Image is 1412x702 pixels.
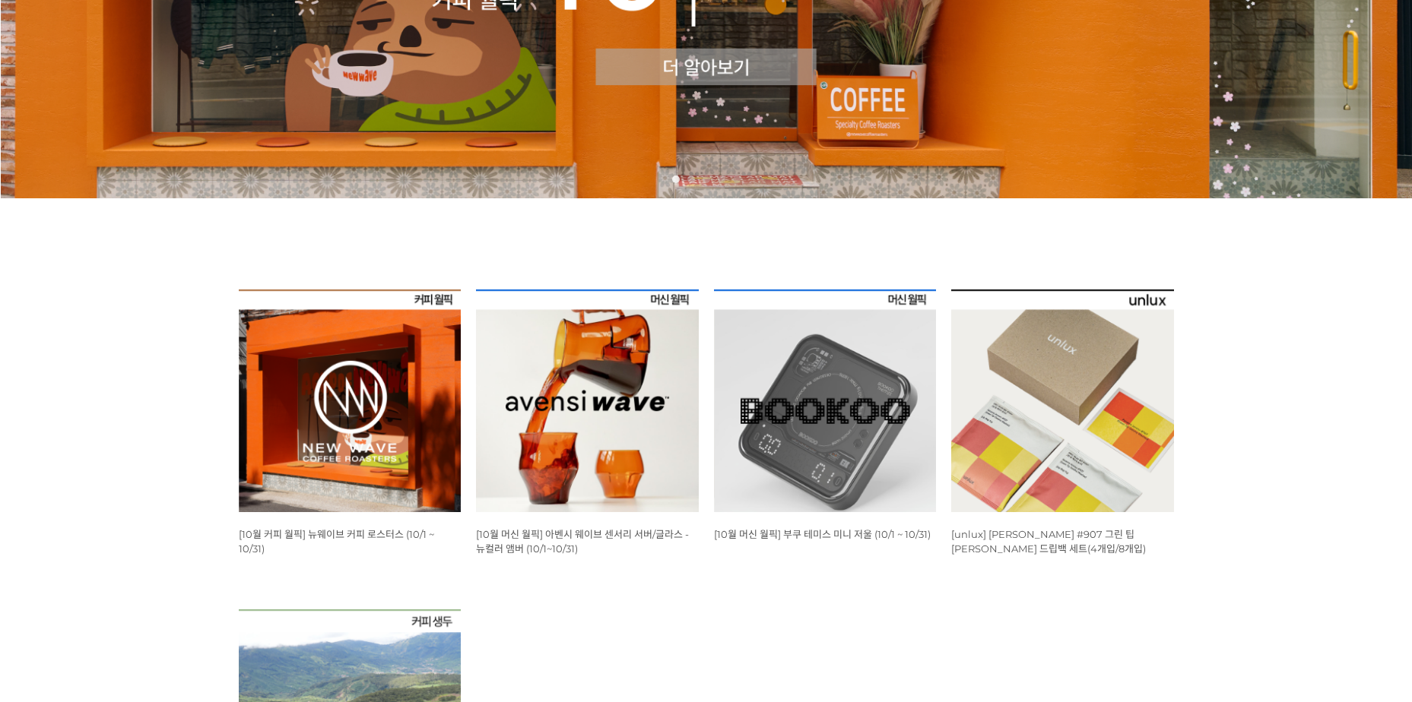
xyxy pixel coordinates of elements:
a: 2 [687,175,695,183]
img: [10월 머신 월픽] 부쿠 테미스 미니 저울 (10/1 ~ 10/31) [714,289,937,512]
img: [unlux] 파나마 잰슨 #907 그린 팁 게이샤 워시드 드립백 세트(4개입/8개입) [951,289,1174,512]
a: 설정 [196,482,292,520]
span: 홈 [48,504,57,517]
a: [10월 머신 월픽] 아벤시 웨이브 센서리 서버/글라스 - 뉴컬러 앰버 (10/1~10/31) [476,528,689,555]
a: 홈 [5,482,100,520]
img: [10월 커피 월픽] 뉴웨이브 커피 로스터스 (10/1 ~ 10/31) [239,289,462,512]
a: 5 [733,175,741,183]
span: 대화 [139,505,157,517]
a: [10월 머신 월픽] 부쿠 테미스 미니 저울 (10/1 ~ 10/31) [714,528,931,540]
a: 3 [703,175,710,183]
img: [10월 머신 월픽] 아벤시 웨이브 센서리 서버/글라스 - 뉴컬러 앰버 (10/1~10/31) [476,289,699,512]
a: [unlux] [PERSON_NAME] #907 그린 팁 [PERSON_NAME] 드립백 세트(4개입/8개입) [951,528,1146,555]
a: 4 [718,175,725,183]
a: 1 [672,175,680,183]
a: [10월 커피 월픽] 뉴웨이브 커피 로스터스 (10/1 ~ 10/31) [239,528,434,555]
span: 설정 [235,504,253,517]
a: 대화 [100,482,196,520]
